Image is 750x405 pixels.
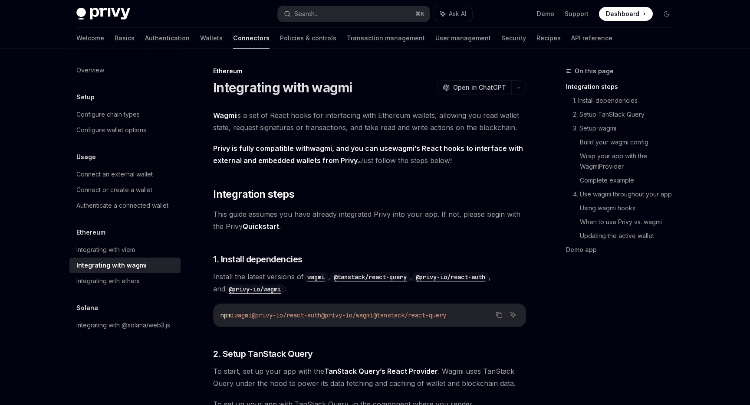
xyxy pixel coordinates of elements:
[213,271,526,295] span: Install the latest versions of , , , and :
[213,109,526,134] span: is a set of React hooks for interfacing with Ethereum wallets, allowing you read wallet state, re...
[76,8,130,20] img: dark logo
[573,187,681,201] a: 4. Use wagmi throughout your app
[580,215,681,229] a: When to use Privy vs. wagmi
[213,348,313,360] span: 2. Setup TanStack Query
[225,284,284,294] code: @privy-io/wagmi
[213,365,526,389] span: To start, set up your app with the . Wagmi uses TanStack Query under the hood to power its data f...
[76,169,153,180] div: Connect an external wallet
[76,92,95,102] h5: Setup
[200,28,223,49] a: Wallets
[252,311,321,319] span: @privy-io/react-auth
[225,284,284,293] a: @privy-io/wagmi
[324,367,438,376] a: TanStack Query’s React Provider
[213,111,236,120] a: Wagmi
[220,311,231,319] span: npm
[566,80,681,94] a: Integration steps
[580,201,681,215] a: Using wagmi hooks
[434,6,472,22] button: Ask AI
[412,272,489,281] a: @privy-io/react-auth
[76,227,105,238] h5: Ethereum
[507,309,519,320] button: Ask AI
[580,135,681,149] a: Build your wagmi config
[453,83,506,92] span: Open in ChatGPT
[437,80,511,95] button: Open in ChatGPT
[76,185,152,195] div: Connect or create a wallet
[69,317,181,333] a: Integrating with @solana/web3.js
[280,28,336,49] a: Policies & controls
[213,144,523,165] strong: Privy is fully compatible with , and you can use ’s React hooks to interface with external and em...
[304,272,328,281] a: wagmi
[76,28,104,49] a: Welcome
[573,94,681,108] a: 1. Install dependencies
[575,66,614,76] span: On this page
[566,243,681,257] a: Demo app
[76,200,168,211] div: Authenticate a connected wallet
[69,258,181,273] a: Integrating with wagmi
[243,222,279,231] a: Quickstart
[115,28,135,49] a: Basics
[76,245,135,255] div: Integrating with viem
[69,182,181,198] a: Connect or create a wallet
[69,242,181,258] a: Integrating with viem
[565,10,589,18] a: Support
[580,149,681,173] a: Wrap your app with the WagmiProvider
[571,28,612,49] a: API reference
[69,107,181,122] a: Configure chain types
[76,303,98,313] h5: Solana
[213,253,303,265] span: 1. Install dependencies
[392,144,414,153] a: wagmi
[347,28,425,49] a: Transaction management
[599,7,653,21] a: Dashboard
[76,320,170,330] div: Integrating with @solana/web3.js
[76,152,96,162] h5: Usage
[580,173,681,187] a: Complete example
[415,10,424,17] span: ⌘ K
[330,272,410,281] a: @tanstack/react-query
[435,28,491,49] a: User management
[330,272,410,282] code: @tanstack/react-query
[580,229,681,243] a: Updating the active wallet
[213,80,352,95] h1: Integrating with wagmi
[573,121,681,135] a: 3. Setup wagmi
[449,10,466,18] span: Ask AI
[69,167,181,182] a: Connect an external wallet
[69,62,181,78] a: Overview
[501,28,526,49] a: Security
[660,7,674,21] button: Toggle dark mode
[493,309,505,320] button: Copy the contents from the code block
[304,272,328,282] code: wagmi
[69,122,181,138] a: Configure wallet options
[69,198,181,213] a: Authenticate a connected wallet
[278,6,430,22] button: Search...⌘K
[573,108,681,121] a: 2. Setup TanStack Query
[69,273,181,289] a: Integrating with ethers
[76,260,147,271] div: Integrating with wagmi
[606,10,639,18] span: Dashboard
[233,28,270,49] a: Connectors
[213,187,294,201] span: Integration steps
[373,311,446,319] span: @tanstack/react-query
[76,276,140,286] div: Integrating with ethers
[145,28,190,49] a: Authentication
[537,10,554,18] a: Demo
[536,28,561,49] a: Recipes
[321,311,373,319] span: @privy-io/wagmi
[213,208,526,232] span: This guide assumes you have already integrated Privy into your app. If not, please begin with the...
[76,109,140,120] div: Configure chain types
[310,144,332,153] a: wagmi
[213,142,526,167] span: Just follow the steps below!
[231,311,234,319] span: i
[76,125,146,135] div: Configure wallet options
[213,67,526,75] div: Ethereum
[294,9,319,19] div: Search...
[412,272,489,282] code: @privy-io/react-auth
[76,65,104,75] div: Overview
[234,311,252,319] span: wagmi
